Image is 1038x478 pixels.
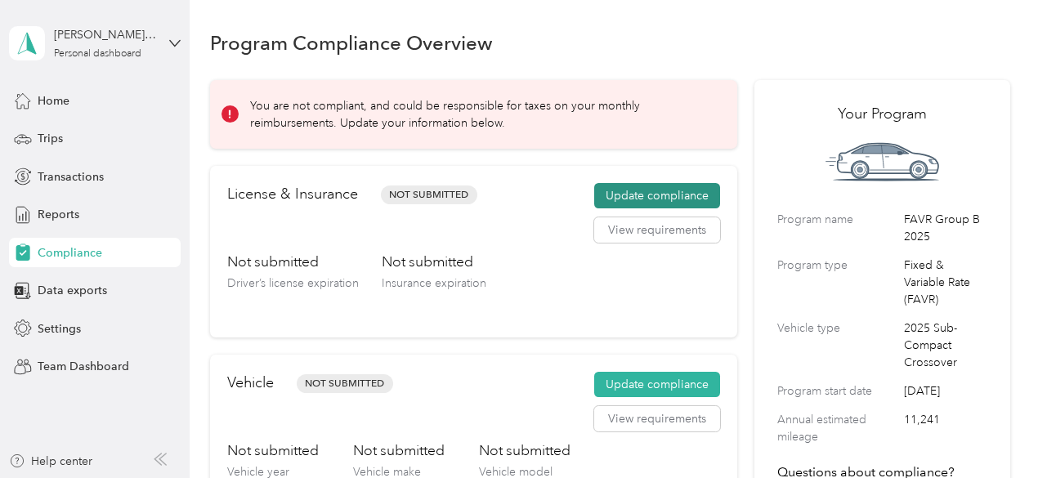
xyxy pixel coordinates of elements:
span: Home [38,92,69,109]
h3: Not submitted [382,252,486,272]
span: Driver’s license expiration [227,276,359,290]
button: View requirements [594,217,720,243]
span: Insurance expiration [382,276,486,290]
span: Trips [38,130,63,147]
span: Not Submitted [381,185,477,204]
span: [DATE] [904,382,987,400]
span: Fixed & Variable Rate (FAVR) [904,257,987,308]
iframe: Everlance-gr Chat Button Frame [946,386,1038,478]
span: Transactions [38,168,104,185]
span: Settings [38,320,81,337]
button: Help center [9,453,92,470]
span: FAVR Group B 2025 [904,211,987,245]
span: Not Submitted [297,374,393,393]
button: View requirements [594,406,720,432]
span: 2025 Sub-Compact Crossover [904,319,987,371]
h3: Not submitted [479,440,570,461]
label: Program name [777,211,898,245]
h3: Not submitted [227,252,359,272]
span: Team Dashboard [38,358,129,375]
h3: Not submitted [227,440,319,461]
label: Program type [777,257,898,308]
span: Data exports [38,282,107,299]
h1: Program Compliance Overview [210,34,493,51]
button: Update compliance [594,372,720,398]
h2: License & Insurance [227,183,358,205]
p: You are not compliant, and could be responsible for taxes on your monthly reimbursements. Update ... [250,97,714,132]
span: 11,241 [904,411,987,445]
h2: Your Program [777,103,987,125]
label: Annual estimated mileage [777,411,898,445]
button: Update compliance [594,183,720,209]
h2: Vehicle [227,372,274,394]
label: Program start date [777,382,898,400]
div: Personal dashboard [54,49,141,59]
h3: Not submitted [353,440,445,461]
label: Vehicle type [777,319,898,371]
div: [PERSON_NAME] [PERSON_NAME] III [54,26,156,43]
span: Reports [38,206,79,223]
span: Compliance [38,244,102,261]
